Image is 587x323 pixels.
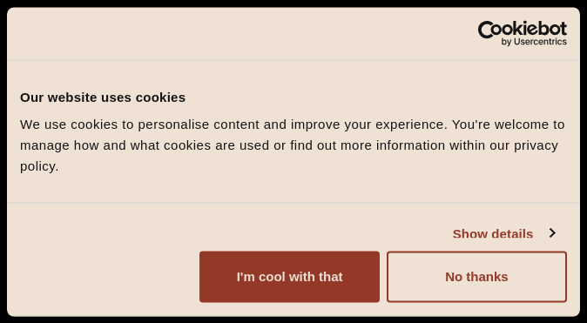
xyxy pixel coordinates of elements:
div: Our website uses cookies [20,86,567,107]
a: Usercentrics Cookiebot - opens in a new window [415,20,567,46]
a: Show details [453,223,554,244]
button: I'm cool with that [199,252,380,302]
div: We use cookies to personalise content and improve your experience. You're welcome to manage how a... [20,114,567,177]
button: No thanks [387,252,567,302]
